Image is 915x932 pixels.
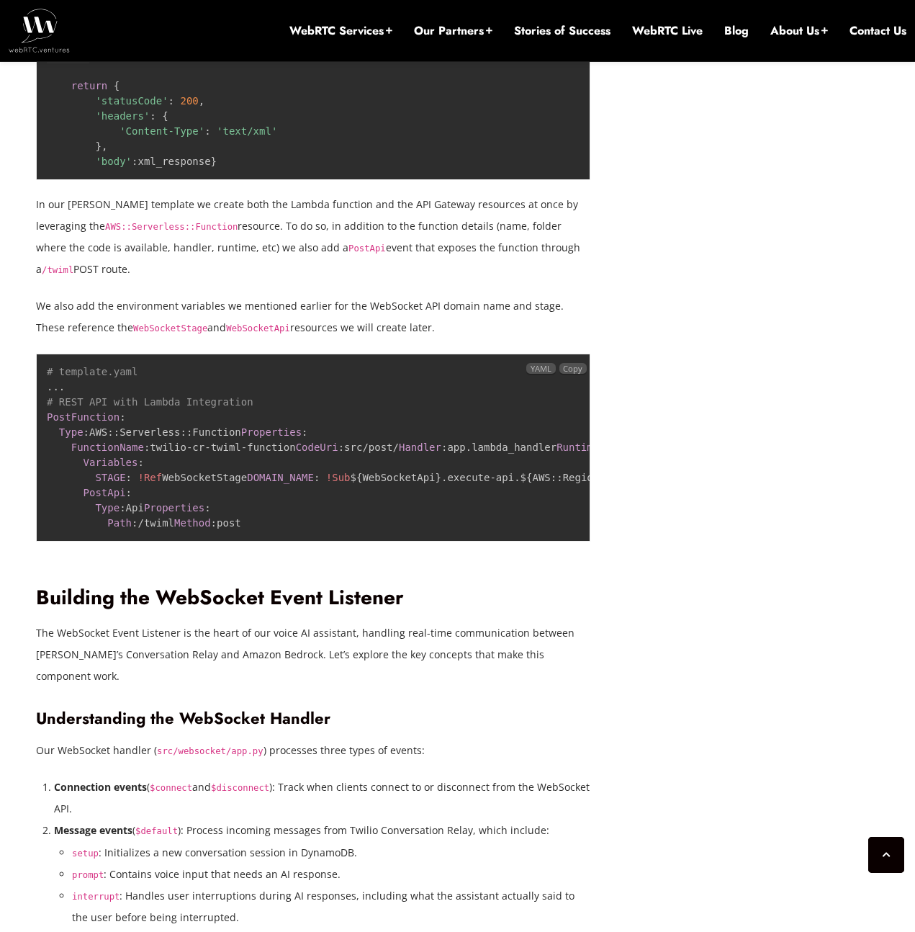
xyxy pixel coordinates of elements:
li: ( ): Process incoming messages from Twilio Conversation Relay, which include: [54,820,590,928]
code: interrupt [72,892,120,902]
span: 'body' [95,156,132,167]
span: 'statusCode' [95,95,168,107]
span: Properties [144,502,204,514]
span: DOMAIN_NAME [247,472,314,483]
span: : [150,110,155,122]
li: ( and ): Track when clients connect to or disconnect from the WebSocket API. [54,776,590,820]
span: Method [174,517,211,529]
strong: Message events [54,823,132,837]
span: : [338,442,344,453]
span: PostApi [84,487,126,498]
li: : Handles user interruptions during AI responses, including what the assistant actually said to t... [72,885,590,928]
li: : Contains voice input that needs an AI response. [72,864,590,885]
span: { [114,80,120,91]
p: In our [PERSON_NAME] template we create both the Lambda function and the API Gateway resources at... [36,194,590,280]
code: $disconnect [211,783,269,793]
span: , [199,95,204,107]
span: : [204,502,210,514]
code: PostApi [348,243,386,254]
code: AWS::Serverless::Function [105,222,238,232]
span: : [120,411,125,423]
span: : [314,472,320,483]
span: !Ref [138,472,162,483]
strong: Connection events [54,780,147,794]
span: { [162,110,168,122]
span: 'headers' [95,110,150,122]
a: About Us [770,23,828,39]
code: WebSocketStage [133,323,207,333]
span: Type [59,426,84,438]
h3: Understanding the WebSocket Handler [36,709,590,728]
span: Copy [563,363,582,374]
code: prompt [72,870,104,880]
span: { [356,472,362,483]
span: : [126,472,132,483]
span: - [186,442,192,453]
a: WebRTC Live [632,23,703,39]
span: : [441,442,447,453]
span: # template.yaml [47,366,138,377]
span: : [132,156,138,167]
code: $default [135,826,178,836]
a: Stories of Success [514,23,610,39]
span: Properties [241,426,302,438]
span: Type [95,502,120,514]
span: CodeUri [296,442,338,453]
span: Path [107,517,132,529]
code: AWS Serverless Function twilio cr twiml function src/post/ app.lambda_handler python3.12 WebSocke... [47,366,739,529]
code: src/websocket/app.py [157,746,263,756]
span: : [551,472,556,483]
span: : [302,426,307,438]
li: : Initializes a new conversation session in DynamoDB. [72,842,590,864]
a: Blog [724,23,749,39]
span: - [204,442,210,453]
span: PostFunction [47,411,120,423]
span: : [204,125,210,137]
span: , [102,140,107,152]
span: : [107,426,113,438]
span: Handler [399,442,441,453]
span: STAGE [95,472,125,483]
span: : [211,517,217,529]
h2: Building the WebSocket Event Listener [36,586,590,611]
span: 200 [180,95,198,107]
span: Runtime [556,442,599,453]
span: - [490,472,495,483]
span: : [126,487,132,498]
span: 'Content-Type' [120,125,204,137]
span: : [132,517,138,529]
span: 'text/xml' [217,125,277,137]
code: setup [72,848,99,859]
span: - [241,442,247,453]
button: Copy [559,363,587,374]
span: # REST API with Lambda Integration [47,396,253,408]
span: Variables [84,457,138,468]
span: } [436,472,441,483]
span: !Sub [326,472,351,483]
span: ... [47,381,65,393]
span: : [138,457,143,468]
span: : [186,426,192,438]
p: Our WebSocket handler ( ) processes three types of events: [36,740,590,761]
span: : [84,426,89,438]
code: WebSocketApi [226,323,290,333]
span: } [211,156,217,167]
span: : [168,95,174,107]
a: Contact Us [849,23,906,39]
span: : [556,472,562,483]
code: $connect [150,783,192,793]
p: The WebSocket Event Listener is the heart of our voice AI assistant, handling real-time communica... [36,622,590,687]
code: /twiml [42,265,73,275]
span: return [71,80,108,91]
span: : [114,426,120,438]
span: : [144,442,150,453]
span: : [120,502,125,514]
p: We also add the environment variables we mentioned earlier for the WebSocket API domain name and ... [36,295,590,339]
a: Our Partners [414,23,492,39]
span: } [95,140,101,152]
span: : [180,426,186,438]
span: YAML [526,363,555,374]
a: WebRTC Services [289,23,392,39]
span: FunctionName [71,442,144,453]
img: WebRTC.ventures [9,9,70,52]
